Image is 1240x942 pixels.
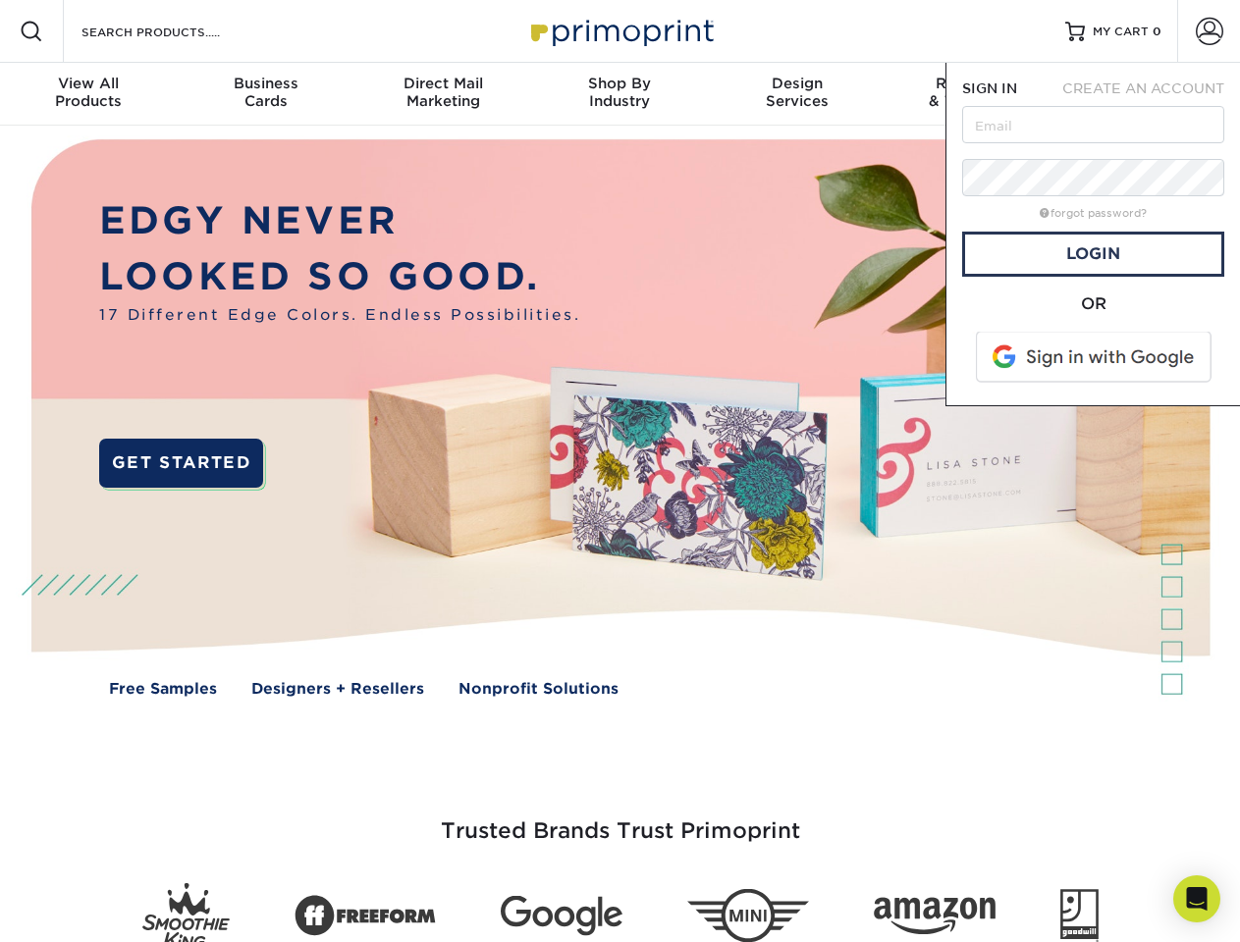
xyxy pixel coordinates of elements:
a: GET STARTED [99,439,263,488]
p: EDGY NEVER [99,193,580,249]
a: Resources& Templates [886,63,1062,126]
span: SIGN IN [962,80,1017,96]
a: BusinessCards [177,63,353,126]
span: Resources [886,75,1062,92]
a: DesignServices [709,63,886,126]
div: OR [962,292,1224,316]
span: Shop By [531,75,708,92]
span: CREATE AN ACCOUNT [1062,80,1224,96]
a: Designers + Resellers [251,678,424,701]
span: Design [709,75,886,92]
h3: Trusted Brands Trust Primoprint [46,771,1195,867]
a: Direct MailMarketing [354,63,531,126]
span: 17 Different Edge Colors. Endless Possibilities. [99,304,580,327]
img: Goodwill [1060,889,1099,942]
div: Open Intercom Messenger [1173,875,1220,922]
input: Email [962,106,1224,143]
a: Nonprofit Solutions [458,678,619,701]
a: Login [962,232,1224,277]
p: LOOKED SO GOOD. [99,249,580,305]
div: Services [709,75,886,110]
input: SEARCH PRODUCTS..... [80,20,271,43]
span: MY CART [1093,24,1149,40]
img: Amazon [874,898,996,935]
div: Cards [177,75,353,110]
span: Business [177,75,353,92]
img: Google [501,896,622,936]
img: Primoprint [522,10,719,52]
div: Industry [531,75,708,110]
div: & Templates [886,75,1062,110]
a: Free Samples [109,678,217,701]
span: Direct Mail [354,75,531,92]
a: Shop ByIndustry [531,63,708,126]
div: Marketing [354,75,531,110]
a: forgot password? [1040,207,1147,220]
span: 0 [1153,25,1161,38]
